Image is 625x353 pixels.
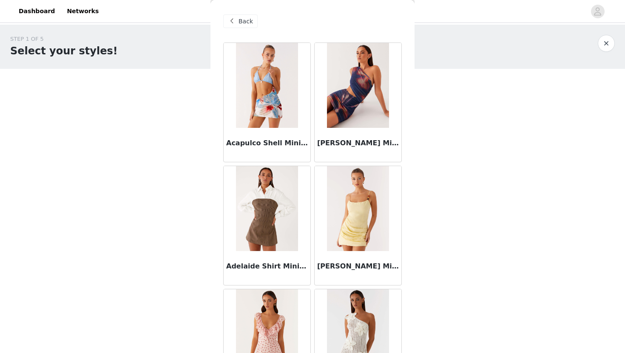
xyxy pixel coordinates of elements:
[62,2,104,21] a: Networks
[10,35,118,43] div: STEP 1 OF 5
[226,261,308,271] h3: Adelaide Shirt Mini Dress - Brown
[327,43,389,128] img: Addie Mini Dress - Midnight Bloom
[327,166,389,251] img: Adella Mini Dress - Yellow
[226,138,308,148] h3: Acapulco Shell Mini Dress - Deep Sea Bloom
[14,2,60,21] a: Dashboard
[594,5,602,18] div: avatar
[10,43,118,59] h1: Select your styles!
[317,261,399,271] h3: [PERSON_NAME] Mini Dress - Yellow
[236,43,298,128] img: Acapulco Shell Mini Dress - Deep Sea Bloom
[236,166,298,251] img: Adelaide Shirt Mini Dress - Brown
[317,138,399,148] h3: [PERSON_NAME] Mini Dress - Midnight Bloom
[239,17,253,26] span: Back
